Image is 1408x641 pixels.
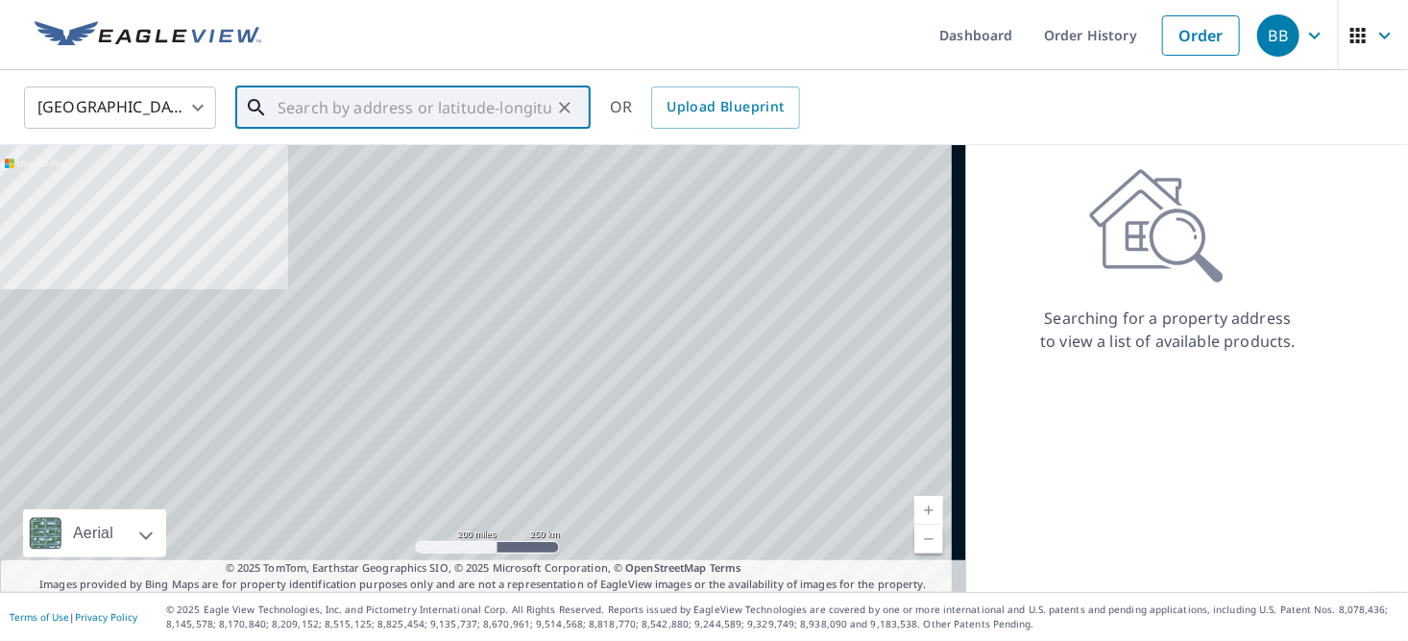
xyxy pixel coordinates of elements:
[278,81,551,135] input: Search by address or latitude-longitude
[1257,14,1299,57] div: BB
[35,21,261,50] img: EV Logo
[10,611,137,623] p: |
[226,560,741,577] span: © 2025 TomTom, Earthstar Geographics SIO, © 2025 Microsoft Corporation, ©
[166,603,1398,631] p: © 2025 Eagle View Technologies, Inc. and Pictometry International Corp. All Rights Reserved. Repo...
[24,81,216,135] div: [GEOGRAPHIC_DATA]
[667,95,784,119] span: Upload Blueprint
[651,86,799,129] a: Upload Blueprint
[1039,307,1297,353] p: Searching for a property address to view a list of available products.
[625,560,706,575] a: OpenStreetMap
[75,610,137,624] a: Privacy Policy
[10,610,69,624] a: Terms of Use
[710,560,741,575] a: Terms
[67,509,119,557] div: Aerial
[551,94,578,121] button: Clear
[1162,15,1240,56] a: Order
[914,496,943,525] a: Current Level 5, Zoom In
[914,525,943,554] a: Current Level 5, Zoom Out
[610,86,800,129] div: OR
[23,509,166,557] div: Aerial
